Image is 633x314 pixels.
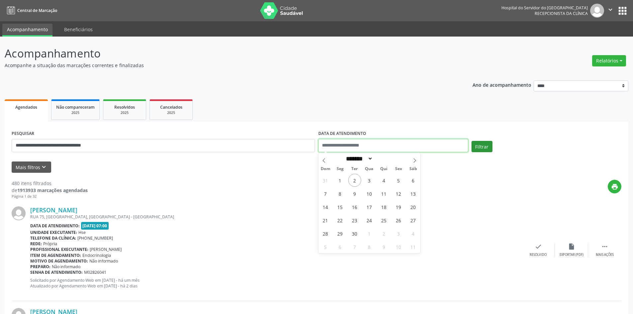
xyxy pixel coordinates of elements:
span: Setembro 27, 2025 [407,214,420,227]
span: Outubro 10, 2025 [392,240,405,253]
button: Mais filtroskeyboard_arrow_down [12,161,51,173]
b: Telefone da clínica: [30,235,76,241]
span: Outubro 1, 2025 [363,227,376,240]
span: Setembro 24, 2025 [363,214,376,227]
span: Setembro 12, 2025 [392,187,405,200]
b: Item de agendamento: [30,253,81,258]
span: Setembro 16, 2025 [348,200,361,213]
span: Setembro 6, 2025 [407,174,420,187]
span: Endocrinologia [82,253,111,258]
div: de [12,187,88,194]
span: Setembro 17, 2025 [363,200,376,213]
span: Qua [362,167,376,171]
span: Outubro 6, 2025 [334,240,347,253]
div: RUA 75, [GEOGRAPHIC_DATA], [GEOGRAPHIC_DATA] - [GEOGRAPHIC_DATA] [30,214,522,220]
b: Preparo: [30,264,51,269]
span: Setembro 22, 2025 [334,214,347,227]
div: Página 1 de 32 [12,194,88,199]
span: Setembro 19, 2025 [392,200,405,213]
div: 2025 [108,110,141,115]
b: Profissional executante: [30,247,88,252]
div: Mais ações [596,253,614,257]
span: Setembro 11, 2025 [377,187,390,200]
a: Central de Marcação [5,5,57,16]
button: apps [617,5,628,17]
span: Não informado [52,264,80,269]
button: print [608,180,621,193]
span: Setembro 9, 2025 [348,187,361,200]
span: Resolvidos [114,104,135,110]
i: insert_drive_file [568,243,575,250]
span: Outubro 4, 2025 [407,227,420,240]
span: Setembro 25, 2025 [377,214,390,227]
strong: 1913933 marcações agendadas [17,187,88,193]
span: Agosto 31, 2025 [319,174,332,187]
span: Setembro 18, 2025 [377,200,390,213]
b: Data de atendimento: [30,223,80,229]
p: Acompanhamento [5,45,441,62]
div: Hospital do Servidor do [GEOGRAPHIC_DATA] [501,5,588,11]
span: Setembro 20, 2025 [407,200,420,213]
b: Senha de atendimento: [30,269,83,275]
span: Dom [318,167,333,171]
span: Setembro 3, 2025 [363,174,376,187]
span: Agendados [15,104,37,110]
span: Outubro 3, 2025 [392,227,405,240]
span: Qui [376,167,391,171]
span: Setembro 7, 2025 [319,187,332,200]
span: Recepcionista da clínica [535,11,588,16]
p: Ano de acompanhamento [473,80,531,89]
input: Year [373,155,395,162]
span: [DATE] 07:00 [81,222,109,230]
b: Motivo de agendamento: [30,258,88,264]
i: keyboard_arrow_down [40,163,48,171]
i: check [535,243,542,250]
span: Setembro 21, 2025 [319,214,332,227]
span: Outubro 7, 2025 [348,240,361,253]
div: Resolvido [530,253,547,257]
button:  [604,4,617,18]
span: Outubro 8, 2025 [363,240,376,253]
b: Unidade executante: [30,230,77,235]
span: Outubro 2, 2025 [377,227,390,240]
span: Setembro 14, 2025 [319,200,332,213]
span: Outubro 11, 2025 [407,240,420,253]
i:  [607,6,614,13]
i: print [611,183,618,190]
div: 480 itens filtrados [12,180,88,187]
a: Beneficiários [59,24,97,35]
p: Acompanhe a situação das marcações correntes e finalizadas [5,62,441,69]
span: Outubro 5, 2025 [319,240,332,253]
select: Month [344,155,373,162]
span: Própria [43,241,57,247]
span: Sex [391,167,406,171]
span: [PHONE_NUMBER] [77,235,113,241]
img: img [590,4,604,18]
span: Setembro 15, 2025 [334,200,347,213]
span: Outubro 9, 2025 [377,240,390,253]
span: Setembro 23, 2025 [348,214,361,227]
b: Rede: [30,241,42,247]
span: Setembro 29, 2025 [334,227,347,240]
img: img [12,206,26,220]
span: Setembro 10, 2025 [363,187,376,200]
span: Setembro 26, 2025 [392,214,405,227]
span: [PERSON_NAME] [90,247,122,252]
span: Setembro 30, 2025 [348,227,361,240]
label: DATA DE ATENDIMENTO [318,129,366,139]
span: Setembro 28, 2025 [319,227,332,240]
span: Setembro 8, 2025 [334,187,347,200]
p: Solicitado por Agendamento Web em [DATE] - há um mês Atualizado por Agendamento Web em [DATE] - h... [30,277,522,289]
button: Filtrar [472,141,492,152]
i:  [601,243,608,250]
span: Setembro 13, 2025 [407,187,420,200]
span: M02826041 [84,269,106,275]
a: [PERSON_NAME] [30,206,77,214]
span: Ter [347,167,362,171]
span: Sáb [406,167,420,171]
a: Acompanhamento [2,24,53,37]
span: Setembro 4, 2025 [377,174,390,187]
span: Setembro 1, 2025 [334,174,347,187]
span: Cancelados [160,104,182,110]
div: 2025 [56,110,95,115]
